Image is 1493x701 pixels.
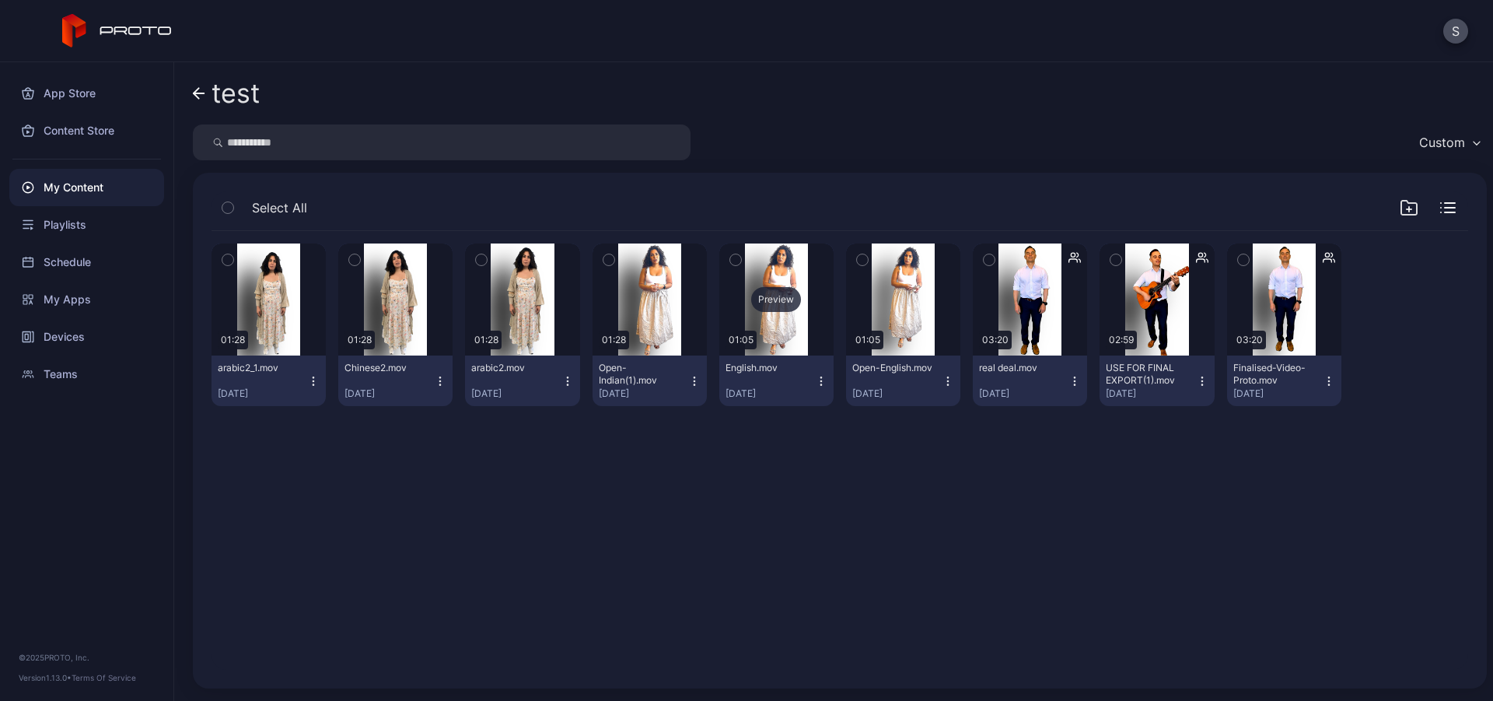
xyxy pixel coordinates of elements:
[726,362,811,374] div: English.mov
[465,356,579,406] button: arabic2.mov[DATE]
[218,362,303,374] div: arabic2_1.mov
[193,75,260,112] a: test
[344,387,434,400] div: [DATE]
[9,169,164,206] a: My Content
[1233,362,1319,387] div: Finalised-Video-Proto.mov
[1411,124,1487,160] button: Custom
[9,244,164,281] a: Schedule
[1106,387,1195,400] div: [DATE]
[218,387,307,400] div: [DATE]
[1419,135,1465,150] div: Custom
[9,318,164,356] a: Devices
[973,356,1087,406] button: real deal.mov[DATE]
[9,75,164,112] a: App Store
[344,362,430,374] div: Chinese2.mov
[1227,356,1341,406] button: Finalised-Video-Proto.mov[DATE]
[1233,387,1323,400] div: [DATE]
[1106,362,1191,387] div: USE FOR FINAL EXPORT(1).mov
[751,287,801,312] div: Preview
[599,362,684,387] div: Open-Indian(1).mov
[593,356,707,406] button: Open-Indian(1).mov[DATE]
[338,356,453,406] button: Chinese2.mov[DATE]
[979,362,1065,374] div: real deal.mov
[19,651,155,664] div: © 2025 PROTO, Inc.
[9,112,164,149] a: Content Store
[852,362,938,374] div: Open-English.mov
[471,387,561,400] div: [DATE]
[726,387,815,400] div: [DATE]
[9,206,164,244] a: Playlists
[599,387,688,400] div: [DATE]
[9,281,164,318] a: My Apps
[252,198,307,217] span: Select All
[212,79,260,108] div: test
[846,356,960,406] button: Open-English.mov[DATE]
[1100,356,1214,406] button: USE FOR FINAL EXPORT(1).mov[DATE]
[1443,19,1468,44] button: S
[19,673,72,682] span: Version 1.13.0 •
[9,356,164,393] a: Teams
[979,387,1068,400] div: [DATE]
[719,356,834,406] button: English.mov[DATE]
[471,362,557,374] div: arabic2.mov
[852,387,942,400] div: [DATE]
[212,356,326,406] button: arabic2_1.mov[DATE]
[72,673,136,682] a: Terms Of Service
